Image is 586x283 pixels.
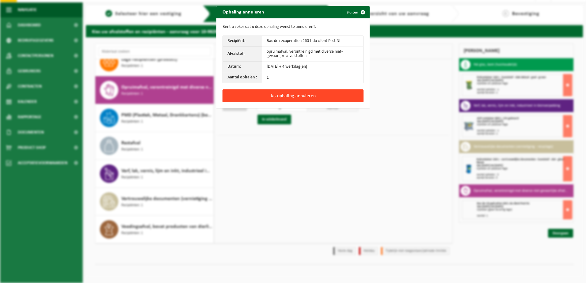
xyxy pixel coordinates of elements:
td: opruimafval, verontreinigd met diverse niet-gevaarlijke afvalstoffen [262,47,363,62]
h2: Ophaling annuleren [216,6,270,18]
th: Recipiënt: [223,36,262,47]
button: Ja, ophaling annuleren [223,89,363,102]
th: Afvalstof: [223,47,262,62]
td: 1 [262,72,363,83]
th: Aantal ophalen : [223,72,262,83]
button: Sluiten [342,6,369,18]
th: Datum: [223,62,262,72]
td: Bac de récupération 260 L du client Post NL [262,36,363,47]
p: Bent u zeker dat u deze ophaling wenst te annuleren?: [223,25,363,29]
td: [DATE] + 4 werkdag(en) [262,62,363,72]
